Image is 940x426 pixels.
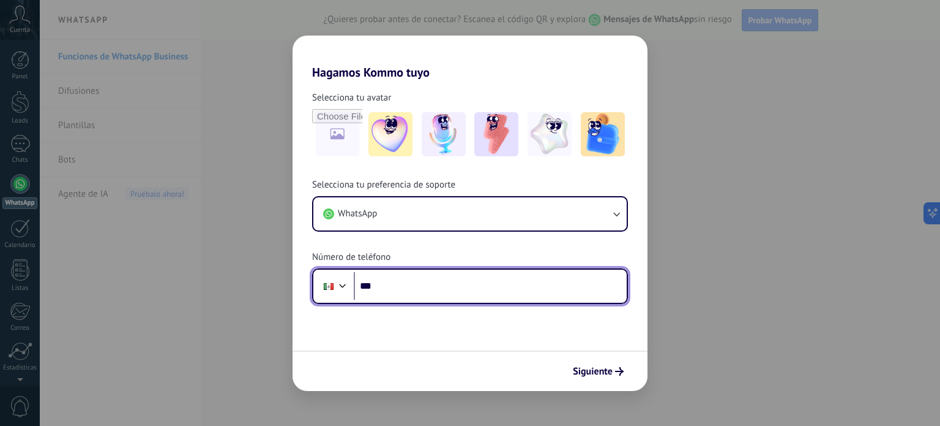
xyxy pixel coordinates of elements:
button: Siguiente [567,361,629,382]
img: -3.jpeg [474,112,518,156]
img: -4.jpeg [528,112,572,156]
span: Número de teléfono [312,251,390,264]
img: -5.jpeg [581,112,625,156]
div: Mexico: + 52 [317,273,340,299]
span: WhatsApp [338,208,377,220]
button: WhatsApp [313,197,627,230]
span: Selecciona tu preferencia de soporte [312,179,455,191]
h2: Hagamos Kommo tuyo [293,36,647,80]
span: Siguiente [573,367,613,376]
span: Selecciona tu avatar [312,92,391,104]
img: -2.jpeg [422,112,466,156]
img: -1.jpeg [368,112,412,156]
